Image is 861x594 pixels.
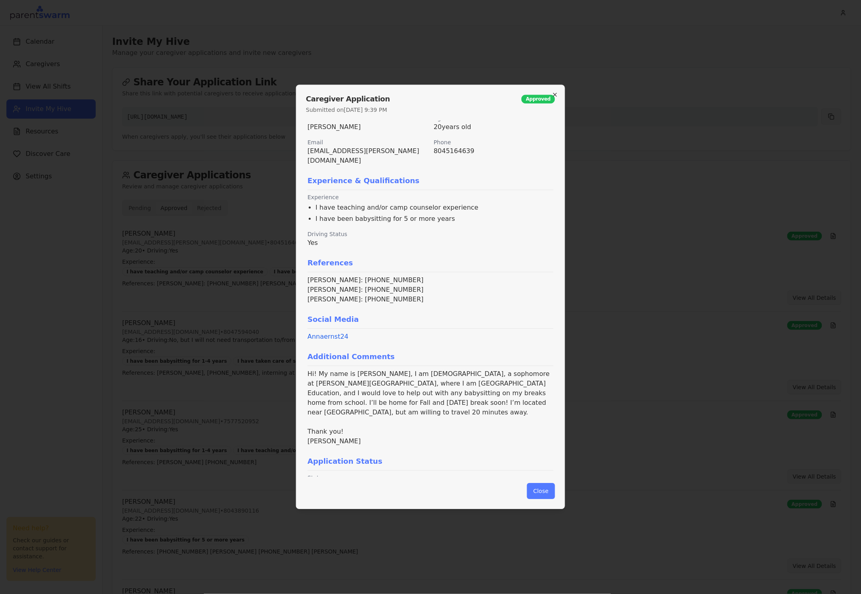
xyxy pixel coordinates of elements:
h3: Application Status [308,456,553,467]
h3: References [308,257,553,269]
li: I have been babysitting for 5 or more years [316,214,553,224]
p: Yes [308,238,553,248]
p: [PERSON_NAME]: [PHONE_NUMBER] [PERSON_NAME]: [PHONE_NUMBER] [PERSON_NAME]: [PHONE_NUMBER] [308,275,553,304]
p: 20 years old [434,122,553,132]
h3: Experience & Qualifications [308,175,553,186]
button: Close [527,483,555,499]
h3: Social Media [308,314,553,325]
p: [PERSON_NAME] [308,122,427,132]
p: Phone [434,138,553,146]
p: [EMAIL_ADDRESS][PERSON_NAME][DOMAIN_NAME] [308,146,427,166]
li: I have teaching and/or camp counselor experience [316,203,553,212]
p: Driving Status [308,230,553,238]
p: Experience [308,193,553,201]
p: 8045164639 [434,146,553,156]
p: Status [308,474,553,482]
p: Submitted on [DATE] 9:39 PM [306,106,555,114]
p: Hi! My name is [PERSON_NAME], I am [DEMOGRAPHIC_DATA], a sophomore at [PERSON_NAME][GEOGRAPHIC_DA... [308,369,553,446]
h3: Additional Comments [308,351,553,362]
p: Email [308,138,427,146]
span: Caregiver Application [306,95,390,103]
div: Approved [521,95,555,103]
a: Annaernst24 [308,333,348,340]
